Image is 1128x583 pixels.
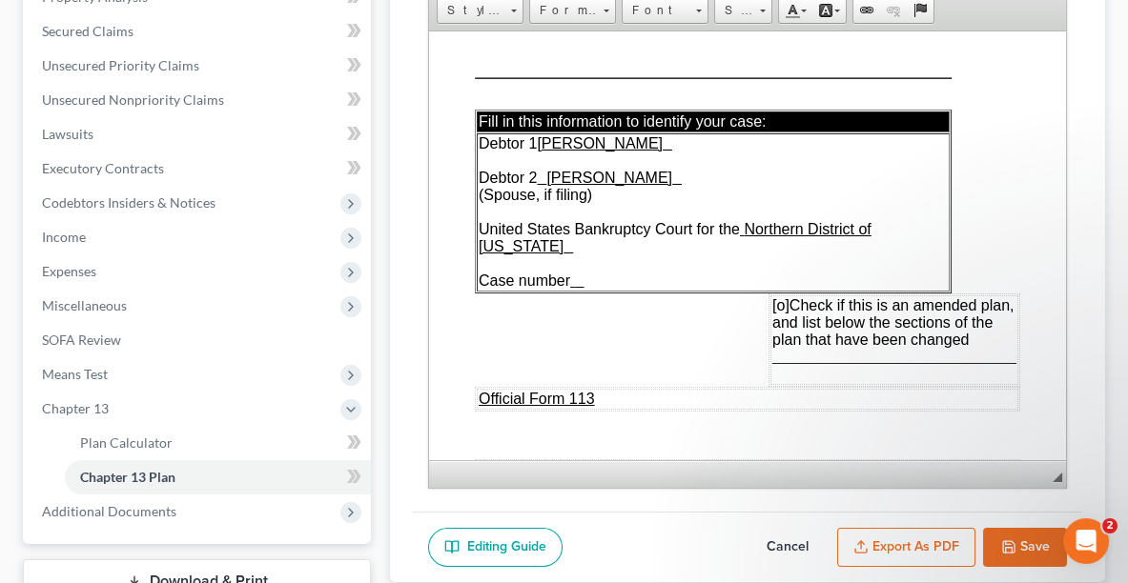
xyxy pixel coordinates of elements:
[255,408,381,484] button: Help
[983,528,1067,568] button: Save
[27,49,371,83] a: Unsecured Priority Claims
[42,503,176,519] span: Additional Documents
[27,83,371,117] a: Unsecured Nonpriority Claims
[429,31,1066,460] iframe: Rich Text Editor, document-ckeditor
[42,194,215,211] span: Codebtors Insiders & Notices
[42,263,96,279] span: Expenses
[22,208,60,246] img: Profile image for Katie
[42,160,164,176] span: Executory Contracts
[68,156,178,176] div: [PERSON_NAME]
[27,117,371,151] a: Lawsuits
[68,227,178,247] div: [PERSON_NAME]
[42,366,108,382] span: Means Test
[42,297,127,313] span: Miscellaneous
[302,455,333,469] span: Help
[22,278,60,316] img: Profile image for Emma
[335,8,369,42] div: Close
[141,9,244,41] h1: Messages
[182,156,236,176] div: • [DATE]
[182,227,236,247] div: • [DATE]
[42,332,121,348] span: SOFA Review
[182,86,236,106] div: • [DATE]
[127,408,254,484] button: Messages
[42,57,199,73] span: Unsecured Priority Claims
[154,455,227,469] span: Messages
[42,23,133,39] span: Secured Claims
[44,455,83,469] span: Home
[27,323,371,357] a: SOFA Review
[1063,518,1109,564] iframe: Intercom live chat
[42,229,86,245] span: Income
[65,426,371,460] a: Plan Calculator
[27,14,371,49] a: Secured Claims
[42,91,224,108] span: Unsecured Nonpriority Claims
[182,297,236,317] div: • [DATE]
[68,86,178,106] div: [PERSON_NAME]
[428,528,563,568] a: Editing Guide
[80,469,175,485] span: Chapter 13 Plan
[80,434,173,451] span: Plan Calculator
[68,297,178,317] div: [PERSON_NAME]
[42,400,109,416] span: Chapter 13
[42,126,93,142] span: Lawsuits
[88,350,294,388] button: Send us a message
[27,151,371,186] a: Executory Contracts
[22,137,60,175] img: Profile image for Emma
[837,528,975,568] button: Export as PDF
[746,528,830,568] button: Cancel
[22,67,60,105] img: Profile image for Emma
[1102,518,1118,533] span: 2
[65,460,371,494] a: Chapter 13 Plan
[68,368,178,388] div: [PERSON_NAME]
[22,349,60,387] img: Profile image for Kelly
[1053,472,1062,482] span: Resize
